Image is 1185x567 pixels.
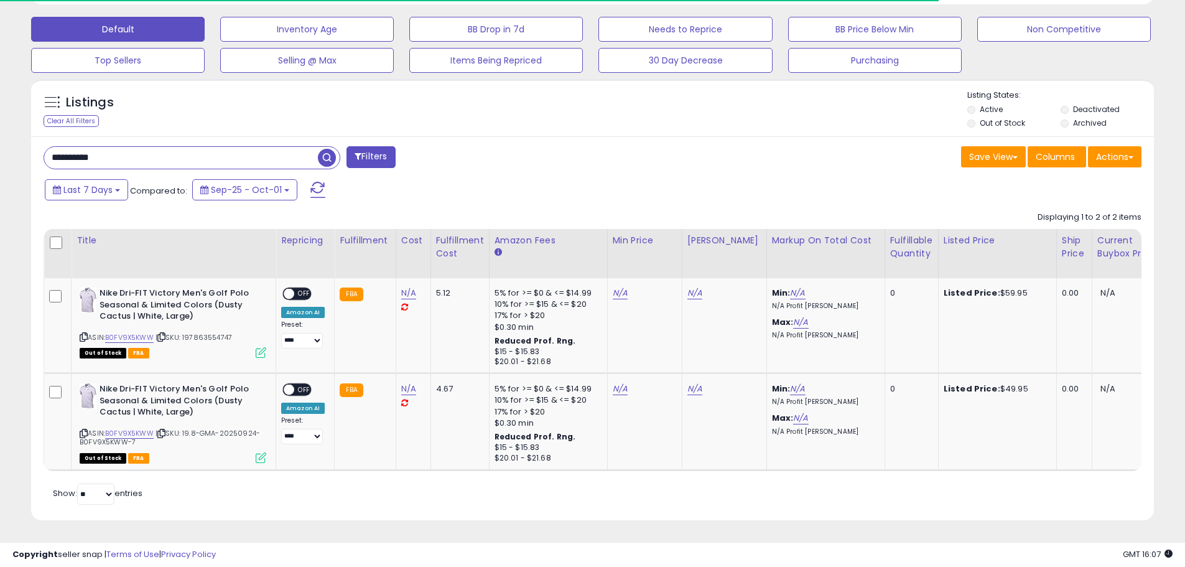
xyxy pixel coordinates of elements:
[340,383,363,397] small: FBA
[977,17,1151,42] button: Non Competitive
[790,383,805,395] a: N/A
[294,289,314,299] span: OFF
[80,288,266,357] div: ASIN:
[436,234,484,260] div: Fulfillment Cost
[105,332,154,343] a: B0FV9X5KWW
[495,395,598,406] div: 10% for >= $15 & <= $20
[211,184,282,196] span: Sep-25 - Oct-01
[281,234,329,247] div: Repricing
[1073,104,1120,115] label: Deactivated
[409,17,583,42] button: BB Drop in 7d
[495,347,598,357] div: $15 - $15.83
[944,234,1051,247] div: Listed Price
[340,234,390,247] div: Fulfillment
[192,179,297,200] button: Sep-25 - Oct-01
[80,288,96,312] img: 31hyO7gVc2L._SL40_.jpg
[772,316,794,328] b: Max:
[1028,146,1086,167] button: Columns
[1100,383,1115,395] span: N/A
[409,48,583,73] button: Items Being Repriced
[890,234,933,260] div: Fulfillable Quantity
[281,416,325,444] div: Preset:
[890,383,929,395] div: 0
[80,383,266,462] div: ASIN:
[495,357,598,367] div: $20.01 - $21.68
[495,406,598,418] div: 17% for > $20
[130,185,187,197] span: Compared to:
[766,229,885,278] th: The percentage added to the cost of goods (COGS) that forms the calculator for Min & Max prices.
[31,48,205,73] button: Top Sellers
[967,90,1154,101] p: Listing States:
[220,17,394,42] button: Inventory Age
[772,331,875,340] p: N/A Profit [PERSON_NAME]
[980,104,1003,115] label: Active
[294,385,314,395] span: OFF
[161,548,216,560] a: Privacy Policy
[495,431,576,442] b: Reduced Prof. Rng.
[613,234,677,247] div: Min Price
[105,428,154,439] a: B0FV9X5KWW
[495,310,598,321] div: 17% for > $20
[80,453,126,464] span: All listings that are currently out of stock and unavailable for purchase on Amazon
[1123,548,1173,560] span: 2025-10-9 16:07 GMT
[944,288,1047,299] div: $59.95
[772,412,794,424] b: Max:
[598,48,772,73] button: 30 Day Decrease
[106,548,159,560] a: Terms of Use
[340,288,363,301] small: FBA
[772,398,875,406] p: N/A Profit [PERSON_NAME]
[100,383,251,421] b: Nike Dri-FIT Victory Men's Golf Polo Seasonal & Limited Colors (Dusty Cactus | White, Large)
[793,316,808,329] a: N/A
[495,443,598,453] div: $15 - $15.83
[346,146,395,168] button: Filters
[156,332,232,342] span: | SKU: 197863554747
[687,234,761,247] div: [PERSON_NAME]
[1073,118,1107,128] label: Archived
[1062,288,1082,299] div: 0.00
[772,234,880,247] div: Markup on Total Cost
[772,428,875,436] p: N/A Profit [PERSON_NAME]
[100,288,251,326] b: Nike Dri-FIT Victory Men's Golf Polo Seasonal & Limited Colors (Dusty Cactus | White, Large)
[436,383,480,395] div: 4.67
[495,299,598,310] div: 10% for >= $15 & <= $20
[436,288,480,299] div: 5.12
[80,348,126,358] span: All listings that are currently out of stock and unavailable for purchase on Amazon
[790,287,805,299] a: N/A
[788,17,962,42] button: BB Price Below Min
[66,94,114,111] h5: Listings
[613,383,628,395] a: N/A
[598,17,772,42] button: Needs to Reprice
[687,383,702,395] a: N/A
[1097,234,1161,260] div: Current Buybox Price
[980,118,1025,128] label: Out of Stock
[281,321,325,349] div: Preset:
[944,287,1000,299] b: Listed Price:
[53,487,142,499] span: Show: entries
[80,428,260,447] span: | SKU: 19.8-GMA-20250924-B0FV9X5KWW-7
[401,234,425,247] div: Cost
[128,348,149,358] span: FBA
[788,48,962,73] button: Purchasing
[401,287,416,299] a: N/A
[495,247,502,258] small: Amazon Fees.
[687,287,702,299] a: N/A
[220,48,394,73] button: Selling @ Max
[1038,212,1141,223] div: Displaying 1 to 2 of 2 items
[12,549,216,561] div: seller snap | |
[44,115,99,127] div: Clear All Filters
[890,288,929,299] div: 0
[63,184,113,196] span: Last 7 Days
[1100,287,1115,299] span: N/A
[1062,234,1087,260] div: Ship Price
[495,453,598,464] div: $20.01 - $21.68
[772,302,875,311] p: N/A Profit [PERSON_NAME]
[281,307,325,318] div: Amazon AI
[944,383,1000,395] b: Listed Price:
[1088,146,1141,167] button: Actions
[495,418,598,429] div: $0.30 min
[613,287,628,299] a: N/A
[128,453,149,464] span: FBA
[80,383,96,408] img: 31hyO7gVc2L._SL40_.jpg
[944,383,1047,395] div: $49.95
[495,288,598,299] div: 5% for >= $0 & <= $14.99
